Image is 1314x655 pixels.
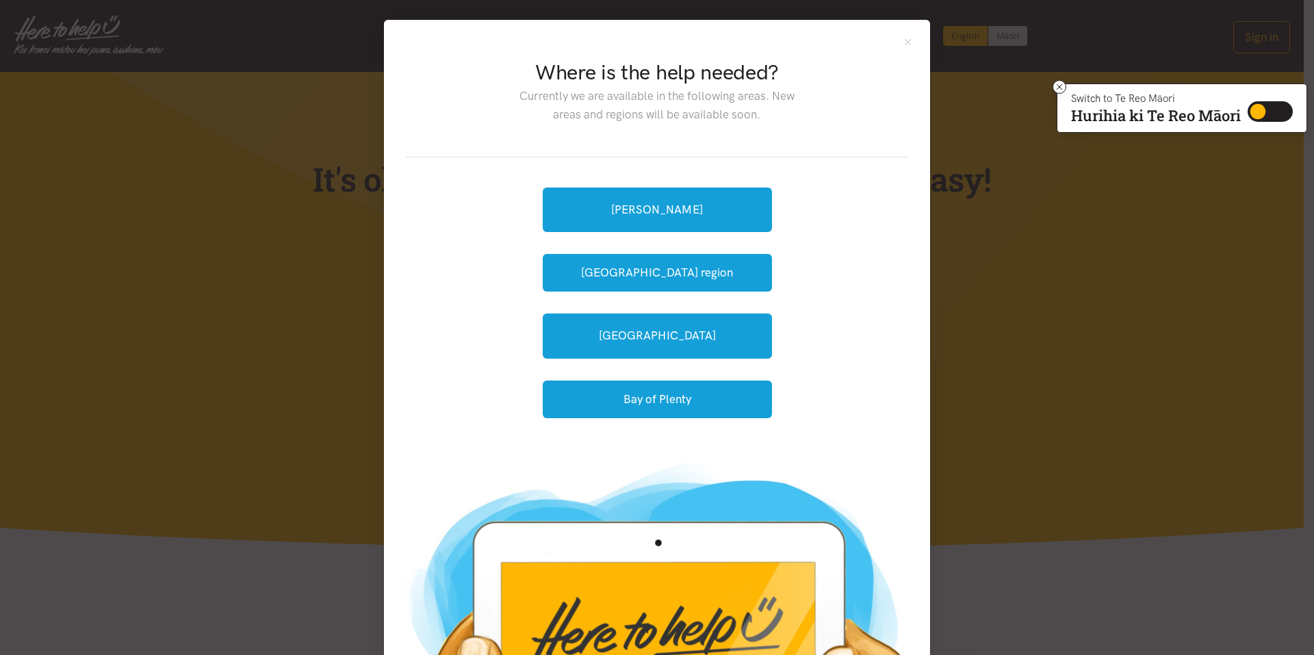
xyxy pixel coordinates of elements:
[543,381,772,418] button: Bay of Plenty
[902,36,914,48] button: Close
[1071,94,1241,103] p: Switch to Te Reo Māori
[543,313,772,358] a: [GEOGRAPHIC_DATA]
[543,254,772,292] button: [GEOGRAPHIC_DATA] region
[508,58,805,87] h2: Where is the help needed?
[543,188,772,232] a: [PERSON_NAME]
[508,87,805,124] p: Currently we are available in the following areas. New areas and regions will be available soon.
[1071,110,1241,122] p: Hurihia ki Te Reo Māori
